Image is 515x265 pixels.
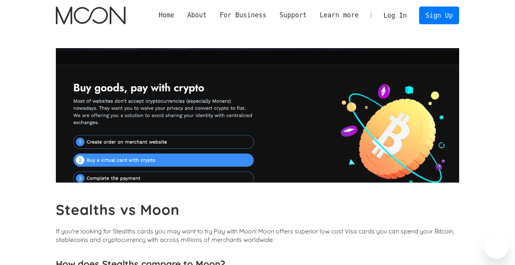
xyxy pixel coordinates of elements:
a: Home [152,10,181,20]
div: Support [279,10,307,20]
div: About [181,10,213,20]
a: Sign Up [419,7,459,24]
div: Learn more [313,10,365,20]
iframe: Button to launch messaging window [484,234,509,259]
div: About [187,10,207,20]
div: For Business [213,10,273,20]
div: For Business [220,10,266,20]
div: Learn more [320,10,359,20]
img: Moon Logo [56,7,126,24]
b: Stealths vs Moon [56,201,180,218]
p: If you're looking for Stealths cards you may want to try Pay with Moon! Moon offers superior low ... [56,227,460,244]
div: Support [273,10,313,20]
a: home [56,7,126,24]
a: Log In [377,7,413,24]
